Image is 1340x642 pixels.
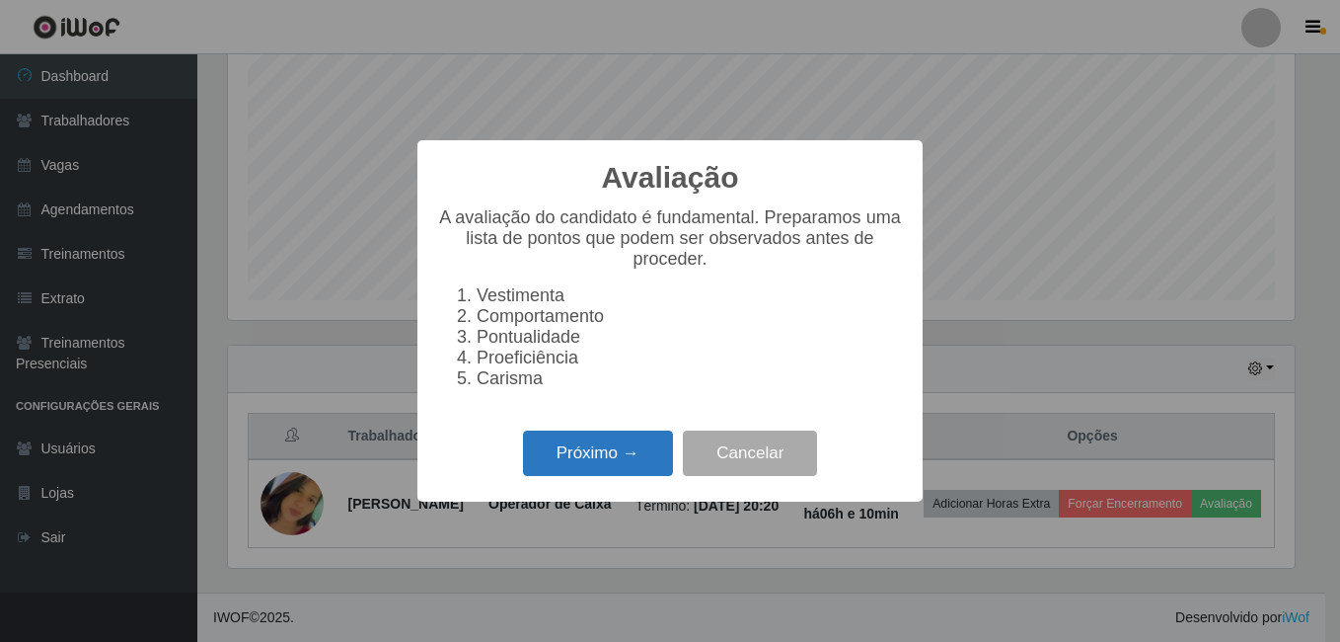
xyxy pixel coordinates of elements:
[437,207,903,270] p: A avaliação do candidato é fundamental. Preparamos uma lista de pontos que podem ser observados a...
[477,348,903,368] li: Proeficiência
[602,160,739,196] h2: Avaliação
[477,285,903,306] li: Vestimenta
[477,327,903,348] li: Pontualidade
[477,306,903,327] li: Comportamento
[477,368,903,389] li: Carisma
[523,431,673,477] button: Próximo →
[683,431,817,477] button: Cancelar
